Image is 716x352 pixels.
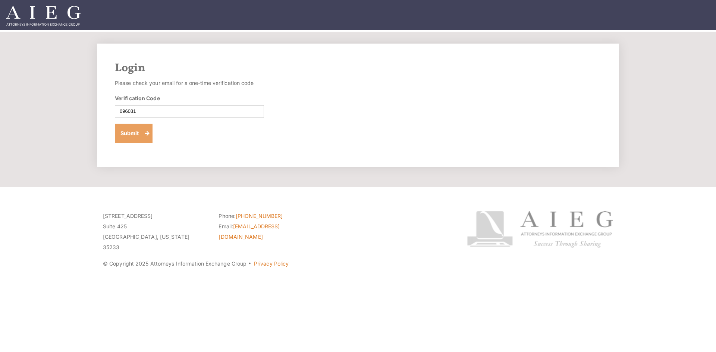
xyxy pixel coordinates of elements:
[254,260,289,267] a: Privacy Policy
[103,211,207,253] p: [STREET_ADDRESS] Suite 425 [GEOGRAPHIC_DATA], [US_STATE] 35233
[115,124,153,143] button: Submit
[467,211,613,248] img: Attorneys Information Exchange Group logo
[248,263,251,267] span: ·
[219,221,323,242] li: Email:
[6,6,81,26] img: Attorneys Information Exchange Group
[219,211,323,221] li: Phone:
[115,94,160,102] label: Verification Code
[236,213,283,219] a: [PHONE_NUMBER]
[115,78,264,88] p: Please check your email for a one-time verification code
[103,259,439,269] p: © Copyright 2025 Attorneys Information Exchange Group
[115,61,601,75] h2: Login
[219,223,280,240] a: [EMAIL_ADDRESS][DOMAIN_NAME]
